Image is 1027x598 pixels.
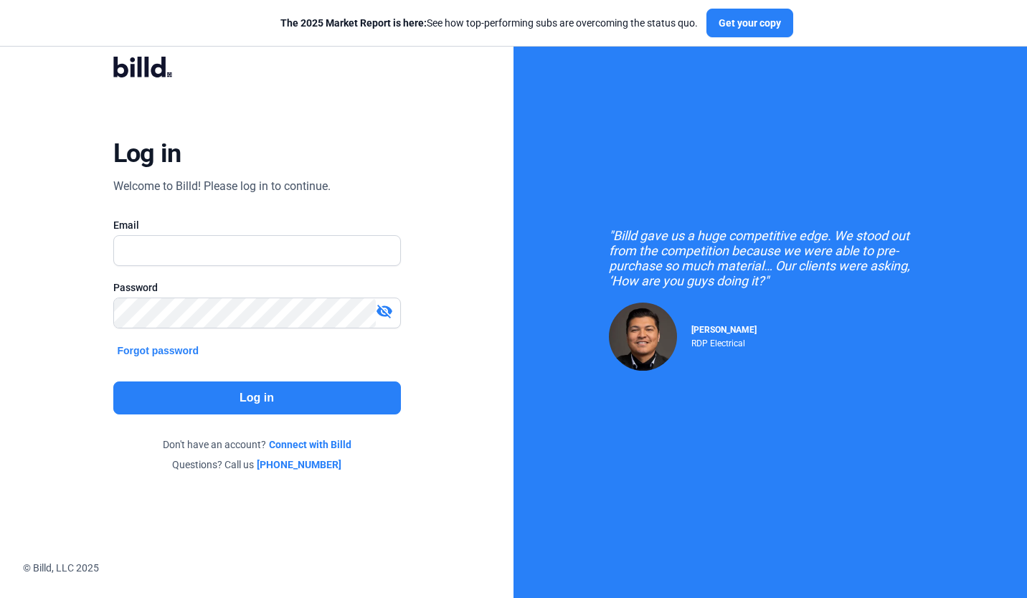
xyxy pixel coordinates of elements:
mat-icon: visibility_off [376,303,393,320]
div: Don't have an account? [113,437,401,452]
span: [PERSON_NAME] [691,325,757,335]
button: Get your copy [706,9,793,37]
div: See how top-performing subs are overcoming the status quo. [280,16,698,30]
a: [PHONE_NUMBER] [257,457,341,472]
div: "Billd gave us a huge competitive edge. We stood out from the competition because we were able to... [609,228,932,288]
span: The 2025 Market Report is here: [280,17,427,29]
div: Log in [113,138,181,169]
img: Raul Pacheco [609,303,677,371]
button: Forgot password [113,343,204,359]
div: Password [113,280,401,295]
div: RDP Electrical [691,335,757,348]
div: Email [113,218,401,232]
div: Welcome to Billd! Please log in to continue. [113,178,331,195]
div: Questions? Call us [113,457,401,472]
button: Log in [113,381,401,414]
a: Connect with Billd [269,437,351,452]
